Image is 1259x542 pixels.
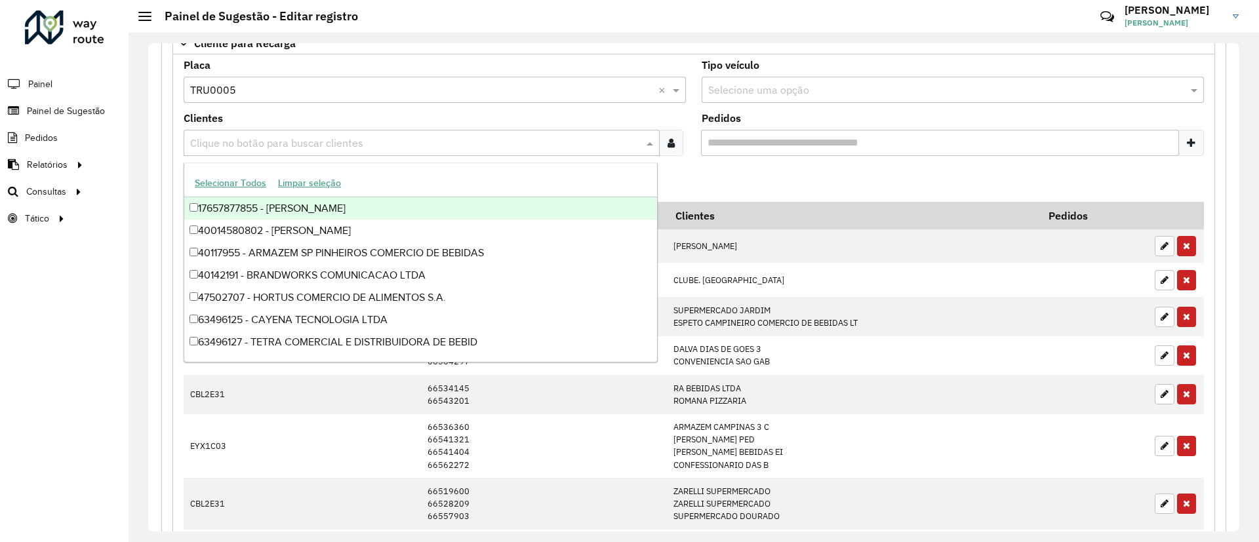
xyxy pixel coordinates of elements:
td: 66536360 66541321 66541404 66562272 [421,414,666,478]
th: Clientes [666,202,1040,229]
a: Cliente para Recarga [172,32,1215,54]
td: 66519600 66528209 66557903 [421,478,666,530]
span: Relatórios [27,158,68,172]
label: Tipo veículo [702,57,759,73]
span: Cliente para Recarga [194,38,296,48]
h3: [PERSON_NAME] [1125,4,1223,16]
div: 40142191 - BRANDWORKS COMUNICACAO LTDA [184,264,657,286]
span: Clear all [658,82,669,98]
a: Contato Rápido [1093,3,1121,31]
td: SUPERMERCADO JARDIM ESPETO CAMPINEIRO COMERCIO DE BEBIDAS LT [666,297,1040,336]
div: 40014580802 - [PERSON_NAME] [184,220,657,242]
td: EYX1C03 [184,414,278,478]
div: 66500007 - BAR E LANCHONETE FUK [184,353,657,376]
label: Pedidos [702,110,741,126]
span: Consultas [26,185,66,199]
span: Painel de Sugestão [27,104,105,118]
td: RA BEBIDAS LTDA ROMANA PIZZARIA [666,375,1040,414]
label: Clientes [184,110,223,126]
div: 63496127 - TETRA COMERCIAL E DISTRIBUIDORA DE BEBID [184,331,657,353]
div: 63496125 - CAYENA TECNOLOGIA LTDA [184,309,657,331]
td: [PERSON_NAME] [666,229,1040,263]
ng-dropdown-panel: Options list [184,163,658,362]
span: Painel [28,77,52,91]
td: ARMAZEM CAMPINAS 3 C [PERSON_NAME] PED [PERSON_NAME] BEBIDAS EI CONFESSIONARIO DAS B [666,414,1040,478]
span: Tático [25,212,49,225]
div: 17657877855 - [PERSON_NAME] [184,197,657,220]
button: Selecionar Todos [189,173,272,193]
span: [PERSON_NAME] [1125,17,1223,29]
td: CBL2E31 [184,478,278,530]
td: 66534145 66543201 [421,375,666,414]
td: CLUBE. [GEOGRAPHIC_DATA] [666,263,1040,297]
button: Limpar seleção [272,173,347,193]
td: DALVA DIAS DE GOES 3 CONVENIENCIA SAO GAB [666,336,1040,375]
div: 40117955 - ARMAZEM SP PINHEIROS COMERCIO DE BEBIDAS [184,242,657,264]
td: ZARELLI SUPERMERCADO ZARELLI SUPERMERCADO SUPERMERCADO DOURADO [666,478,1040,530]
div: 47502707 - HORTUS COMERCIO DE ALIMENTOS S.A. [184,286,657,309]
label: Placa [184,57,210,73]
th: Pedidos [1040,202,1148,229]
td: CBL2E31 [184,375,278,414]
span: Pedidos [25,131,58,145]
h2: Painel de Sugestão - Editar registro [151,9,358,24]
